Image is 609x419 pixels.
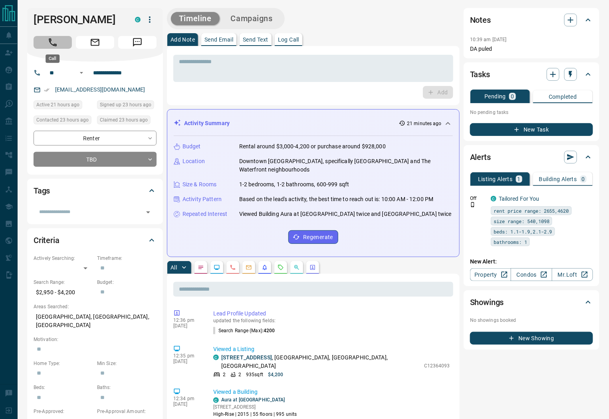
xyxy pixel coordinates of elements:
[97,100,157,112] div: Sun Sep 14 2025
[213,403,297,411] p: [STREET_ADDRESS]
[582,176,585,182] p: 0
[183,195,222,204] p: Activity Pattern
[264,328,275,333] span: 4200
[213,388,450,396] p: Viewed a Building
[278,37,299,42] p: Log Call
[213,345,450,353] p: Viewed a Listing
[470,268,511,281] a: Property
[213,411,297,418] p: High-Rise | 2015 | 55 floors | 995 units
[470,293,593,312] div: Showings
[171,37,195,42] p: Add Note
[494,217,549,225] span: size range: 540,1098
[239,157,453,174] p: Downtown [GEOGRAPHIC_DATA], specifically [GEOGRAPHIC_DATA] and The Waterfront neighbourhoods
[183,142,201,151] p: Budget
[97,360,157,367] p: Min Size:
[34,13,123,26] h1: [PERSON_NAME]
[143,207,154,218] button: Open
[34,234,60,247] h2: Criteria
[470,148,593,167] div: Alerts
[511,268,552,281] a: Condos
[221,397,285,403] a: Aura at [GEOGRAPHIC_DATA]
[173,317,201,323] p: 12:36 pm
[173,323,201,329] p: [DATE]
[539,176,577,182] p: Building Alerts
[204,37,233,42] p: Send Email
[173,359,201,364] p: [DATE]
[494,207,569,215] span: rent price range: 2655,4620
[100,116,148,124] span: Claimed 23 hours ago
[97,408,157,415] p: Pre-Approval Amount:
[221,353,420,370] p: , [GEOGRAPHIC_DATA], [GEOGRAPHIC_DATA], [GEOGRAPHIC_DATA]
[174,116,453,131] div: Activity Summary21 minutes ago
[511,94,514,99] p: 0
[239,180,349,189] p: 1-2 bedrooms, 1-2 bathrooms, 600-999 sqft
[221,354,272,361] a: [STREET_ADDRESS]
[213,309,450,318] p: Lead Profile Updated
[470,45,593,53] p: DA puled
[34,181,157,200] div: Tags
[171,265,177,270] p: All
[34,100,93,112] div: Sun Sep 14 2025
[484,94,506,99] p: Pending
[262,264,268,271] svg: Listing Alerts
[183,157,205,166] p: Location
[34,286,93,299] p: $2,950 - $4,200
[34,408,93,415] p: Pre-Approved:
[213,355,219,360] div: condos.ca
[183,180,217,189] p: Size & Rooms
[97,116,157,127] div: Sun Sep 14 2025
[44,87,50,93] svg: Email Verified
[239,195,434,204] p: Based on the lead's activity, the best time to reach out is: 10:00 AM - 12:00 PM
[213,397,219,403] div: condos.ca
[246,264,252,271] svg: Emails
[294,264,300,271] svg: Opportunities
[55,86,145,93] a: [EMAIL_ADDRESS][DOMAIN_NAME]
[278,264,284,271] svg: Requests
[478,176,513,182] p: Listing Alerts
[34,360,93,367] p: Home Type:
[173,353,201,359] p: 12:35 pm
[97,255,157,262] p: Timeframe:
[135,17,141,22] div: condos.ca
[77,68,86,78] button: Open
[34,231,157,250] div: Criteria
[100,101,151,109] span: Signed up 23 hours ago
[309,264,316,271] svg: Agent Actions
[552,268,593,281] a: Mr.Loft
[97,384,157,391] p: Baths:
[470,14,491,26] h2: Notes
[46,54,60,63] div: Call
[76,36,114,49] span: Email
[470,37,507,42] p: 10:39 am [DATE]
[268,371,284,378] p: $4,200
[36,116,89,124] span: Contacted 23 hours ago
[491,196,496,202] div: condos.ca
[173,396,201,401] p: 12:34 pm
[243,37,268,42] p: Send Text
[470,106,593,118] p: No pending tasks
[34,303,157,310] p: Areas Searched:
[213,318,450,323] p: updated the following fields:
[34,184,50,197] h2: Tags
[470,151,491,164] h2: Alerts
[34,336,157,343] p: Motivation:
[246,371,263,378] p: 935 sqft
[198,264,204,271] svg: Notes
[34,116,93,127] div: Sun Sep 14 2025
[494,238,527,246] span: bathrooms: 1
[470,202,476,208] svg: Push Notification Only
[549,94,577,100] p: Completed
[183,210,227,218] p: Repeated Interest
[34,36,72,49] span: Call
[213,327,275,334] p: Search Range (Max) :
[173,401,201,407] p: [DATE]
[230,264,236,271] svg: Calls
[470,10,593,30] div: Notes
[470,257,593,266] p: New Alert:
[34,310,157,332] p: [GEOGRAPHIC_DATA], [GEOGRAPHIC_DATA], [GEOGRAPHIC_DATA]
[494,227,552,235] span: beds: 1.1-1.9,2.1-2.9
[223,371,226,378] p: 2
[171,12,220,25] button: Timeline
[34,255,93,262] p: Actively Searching:
[499,196,540,202] a: Tailored For You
